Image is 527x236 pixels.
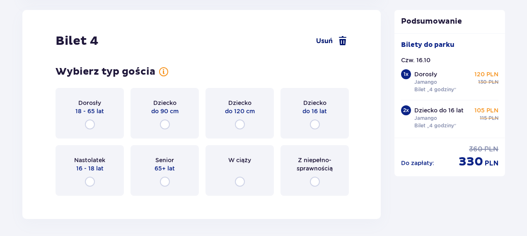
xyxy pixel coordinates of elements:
[488,78,498,86] span: PLN
[302,107,327,115] span: do 16 lat
[78,99,101,107] span: Dorosły
[414,114,437,122] p: Jamango
[480,114,487,122] span: 115
[56,33,99,49] h2: Bilet 4
[401,40,454,49] p: Bilety do parku
[488,114,498,122] span: PLN
[474,106,498,114] p: 105 PLN
[401,56,430,64] p: Czw. 16.10
[414,78,437,86] p: Jamango
[316,36,333,46] span: Usuń
[485,159,498,168] span: PLN
[303,99,326,107] span: Dziecko
[155,156,174,164] span: Senior
[74,156,105,164] span: Nastolatek
[459,154,483,170] span: 330
[401,159,434,167] p: Do zapłaty :
[401,69,411,79] div: 1 x
[225,107,255,115] span: do 120 cm
[228,156,251,164] span: W ciąży
[75,107,104,115] span: 18 - 65 lat
[414,70,437,78] p: Dorosły
[414,106,464,114] p: Dziecko do 16 lat
[414,122,457,129] p: Bilet „4 godziny”
[469,145,483,154] span: 360
[484,145,498,154] span: PLN
[414,86,457,93] p: Bilet „4 godziny”
[151,107,179,115] span: do 90 cm
[401,105,411,115] div: 2 x
[153,99,176,107] span: Dziecko
[228,99,251,107] span: Dziecko
[56,66,155,78] h3: Wybierz typ gościa
[316,36,348,46] a: Usuń
[155,164,175,173] span: 65+ lat
[394,17,505,27] p: Podsumowanie
[478,78,487,86] span: 130
[474,70,498,78] p: 120 PLN
[76,164,104,173] span: 16 - 18 lat
[288,156,341,173] span: Z niepełno­sprawnością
